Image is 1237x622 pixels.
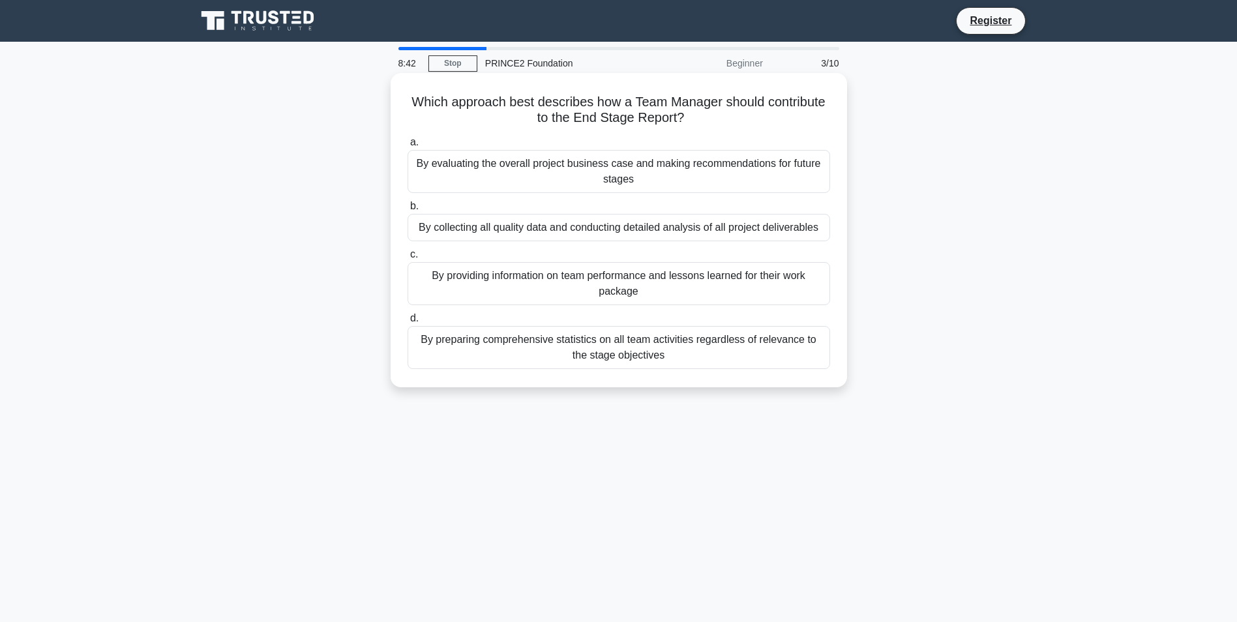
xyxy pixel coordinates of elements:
div: 8:42 [391,50,428,76]
span: d. [410,312,419,323]
div: By providing information on team performance and lessons learned for their work package [408,262,830,305]
div: 3/10 [771,50,847,76]
div: By evaluating the overall project business case and making recommendations for future stages [408,150,830,193]
span: a. [410,136,419,147]
a: Register [962,12,1019,29]
span: b. [410,200,419,211]
div: Beginner [657,50,771,76]
h5: Which approach best describes how a Team Manager should contribute to the End Stage Report? [406,94,831,126]
span: c. [410,248,418,259]
div: PRINCE2 Foundation [477,50,657,76]
div: By preparing comprehensive statistics on all team activities regardless of relevance to the stage... [408,326,830,369]
a: Stop [428,55,477,72]
div: By collecting all quality data and conducting detailed analysis of all project deliverables [408,214,830,241]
